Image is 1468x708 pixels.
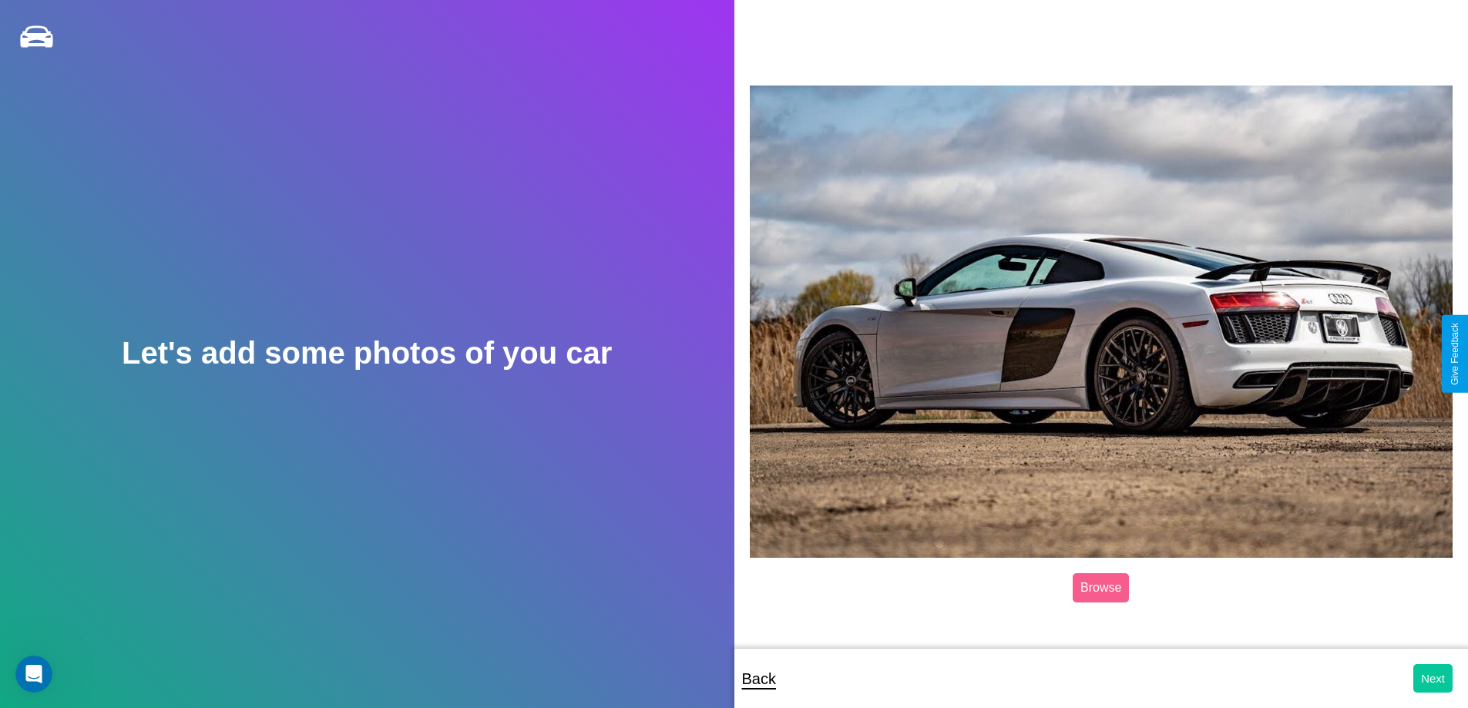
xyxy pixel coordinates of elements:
[1413,664,1453,693] button: Next
[15,656,52,693] iframe: Intercom live chat
[1073,573,1129,602] label: Browse
[1450,323,1460,385] div: Give Feedback
[742,665,776,693] p: Back
[122,336,612,371] h2: Let's add some photos of you car
[750,86,1453,558] img: posted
